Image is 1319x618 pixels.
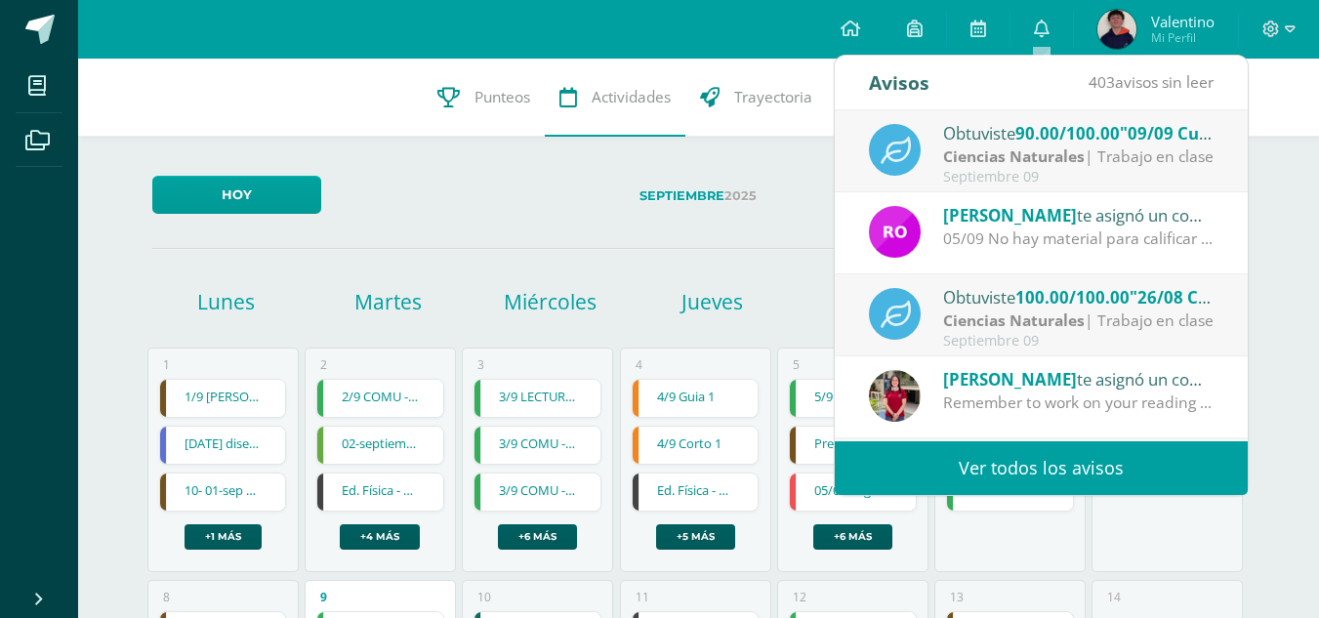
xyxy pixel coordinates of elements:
[1089,71,1115,93] span: 403
[160,380,286,417] a: 1/9 [PERSON_NAME] pt XXIV
[474,379,601,418] div: 3/9 LECTURA - Mientras leemos de la página 145 a 184 | Tarea
[943,202,1215,227] div: te asignó un comentario en '26/08 Configuración electrónica' para 'Ciencias Naturales'
[474,427,600,464] a: 3/9 COMU - Textos persuasivos - anuncio señalado
[869,206,921,258] img: 08228f36aa425246ac1f75ab91e507c5.png
[943,145,1085,167] strong: Ciencias Naturales
[656,524,735,550] a: +5 más
[813,524,892,550] a: +6 más
[1015,286,1130,309] span: 100.00/100.00
[159,379,287,418] div: 1/9 Anne Frank pt XXIV | Tarea
[632,379,760,418] div: 4/9 Guia 1 | Tarea
[474,473,601,512] div: 3/9 COMU - Resumen del boom literario | Tarea
[869,370,921,422] img: ea60e6a584bd98fae00485d881ebfd6b.png
[317,474,443,511] a: Ed. Física - Fund. Básico Voleibol - S3C1
[316,379,444,418] div: 2/9 COMU - Responder página 188 a 189 (Tarea) | Tarea
[1151,12,1215,31] span: Valentino
[943,227,1215,250] div: 05/09 No hay material para calificar 09/09 Tenía sello de revisado en clase.
[498,524,577,550] a: +6 más
[634,288,790,315] h1: Jueves
[148,288,305,315] h1: Lunes
[793,356,800,373] div: 5
[636,589,649,605] div: 11
[632,473,760,512] div: Ed. Física - Fund. Básico Voleibol - S3C2 | Tarea
[636,356,642,373] div: 4
[789,379,917,418] div: 5/9 Entrega de Guía #1 💻 | Tarea
[474,87,530,107] span: Punteos
[943,284,1215,309] div: Obtuviste en
[474,474,600,511] a: 3/9 COMU - Resumen del boom literario
[472,288,628,315] h1: Miércoles
[340,524,420,550] a: +4 más
[789,426,917,465] div: PreToefl 2- 05-sep Listening - taking notes | Tarea
[632,426,760,465] div: 4/9 Corto 1 | Tarea
[320,356,327,373] div: 2
[545,59,685,137] a: Actividades
[152,176,321,214] a: Hoy
[423,59,545,137] a: Punteos
[943,309,1215,332] div: | Trabajo en clase
[159,426,287,465] div: 2025-09-01 diseño de mural | Tarea
[943,120,1215,145] div: Obtuviste en
[1107,589,1121,605] div: 14
[160,427,286,464] a: [DATE] diseño de mural
[869,56,929,109] div: Avisos
[316,426,444,465] div: 02-septiembre - Formas musicales tradicionales de Guatemala | Tarea
[477,356,484,373] div: 3
[633,474,759,511] a: Ed. Física - Fund. Básico Voleibol - S3C2
[1015,122,1120,144] span: 90.00/100.00
[793,589,806,605] div: 12
[943,368,1077,391] span: [PERSON_NAME]
[320,589,327,605] div: 9
[633,380,759,417] a: 4/9 Guia 1
[163,356,170,373] div: 1
[827,59,964,137] a: Contactos
[592,87,671,107] span: Actividades
[477,589,491,605] div: 10
[1097,10,1136,49] img: 7383fbd875ed3a81cc002658620bcc65.png
[789,473,917,512] div: 05/09 Lógica (Compuerta and) | Tarea
[163,589,170,605] div: 8
[317,380,443,417] a: 2/9 COMU - Responder página 188 a 189 (Tarea)
[1089,71,1214,93] span: avisos sin leer
[159,473,287,512] div: 10- 01-sep Annotations Lesson 29 | Tarea
[633,427,759,464] a: 4/9 Corto 1
[950,589,964,605] div: 13
[943,169,1215,185] div: Septiembre 09
[337,176,1060,216] label: 2025
[316,473,444,512] div: Ed. Física - Fund. Básico Voleibol - S3C1 | Tarea
[474,380,600,417] a: 3/9 LECTURA - Mientras leemos de la página 145 a 184
[310,288,467,315] h1: Martes
[1151,29,1215,46] span: Mi Perfil
[835,441,1248,495] a: Ver todos los avisos
[943,333,1215,350] div: Septiembre 09
[317,427,443,464] a: 02-septiembre - Formas musicales tradicionales de [GEOGRAPHIC_DATA]
[943,204,1077,227] span: [PERSON_NAME]
[185,524,262,550] a: +1 más
[734,87,812,107] span: Trayectoria
[943,391,1215,414] div: Remember to work on your reading on time
[943,309,1085,331] strong: Ciencias Naturales
[943,145,1215,168] div: | Trabajo en clase
[639,188,724,203] strong: Septiembre
[474,426,601,465] div: 3/9 COMU - Textos persuasivos - anuncio señalado | Tarea
[796,288,952,315] h1: Viernes
[160,474,286,511] a: 10- 01-sep Annotations Lesson 29
[685,59,827,137] a: Trayectoria
[943,366,1215,391] div: te asignó un comentario en '8/9 The Cemetery of Forgotten books reading in TEAMS' para 'Reading a...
